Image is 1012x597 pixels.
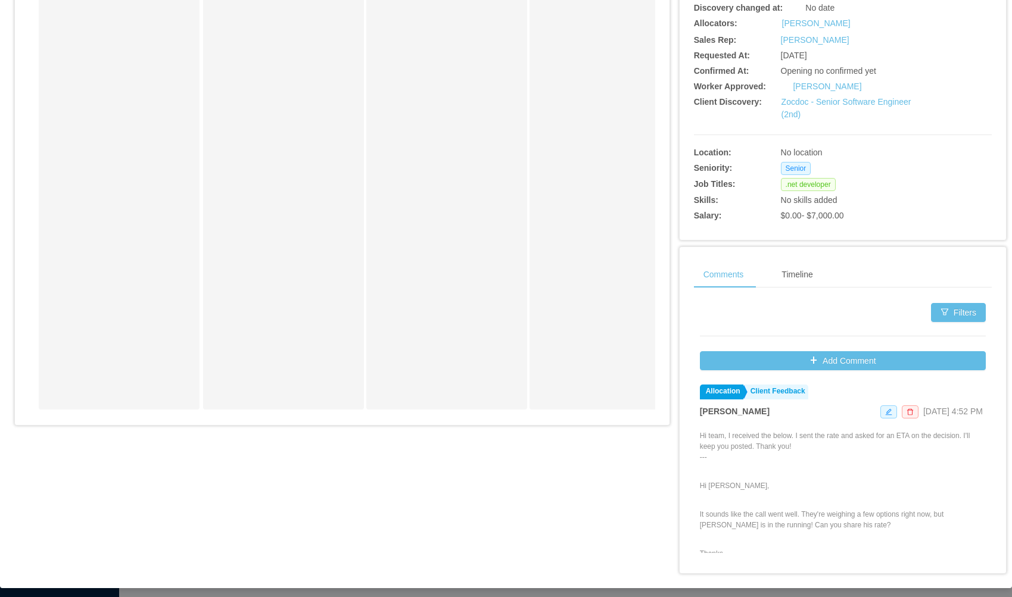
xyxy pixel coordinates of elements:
strong: [PERSON_NAME] [700,407,770,416]
b: Discovery changed at: [694,3,783,12]
span: Opening no confirmed yet [781,66,876,76]
b: Sales Rep: [694,35,737,45]
p: Hi [PERSON_NAME], [700,480,986,491]
b: Location: [694,148,731,157]
span: No date [805,3,834,12]
button: icon: filterFilters [931,303,986,322]
a: Allocation [700,385,743,399]
b: Skills: [694,195,718,205]
b: Requested At: [694,51,750,60]
a: [PERSON_NAME] [793,82,861,91]
span: $0.00 - $7,000.00 [781,211,844,220]
b: Confirmed At: [694,66,749,76]
a: Client Feedback [745,385,808,399]
div: No location [781,146,930,159]
a: [PERSON_NAME] [781,35,849,45]
span: [DATE] 4:52 PM [923,407,983,416]
b: Allocators: [694,18,737,28]
div: Comments [694,261,753,288]
b: Seniority: [694,163,733,173]
button: icon: plusAdd Comment [700,351,986,370]
p: Thanks, [700,548,986,559]
span: [DATE] [781,51,807,60]
span: .net developer [781,178,836,191]
b: Worker Approved: [694,82,766,91]
a: Zocdoc - Senior Software Engineer (2nd) [781,97,911,119]
p: Hi team, I received the below. I sent the rate and asked for an ETA on the decision. I'll keep yo... [700,430,986,462]
span: No skills added [781,195,837,205]
b: Salary: [694,211,722,220]
i: icon: edit [885,408,892,415]
span: Senior [781,162,811,175]
b: Client Discovery: [694,97,762,107]
div: Timeline [772,261,822,288]
i: icon: delete [907,408,914,415]
a: [PERSON_NAME] [782,17,851,30]
p: It sounds like the call went well. They're weighing a few options right now, but [PERSON_NAME] is... [700,509,986,530]
b: Job Titles: [694,179,736,189]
